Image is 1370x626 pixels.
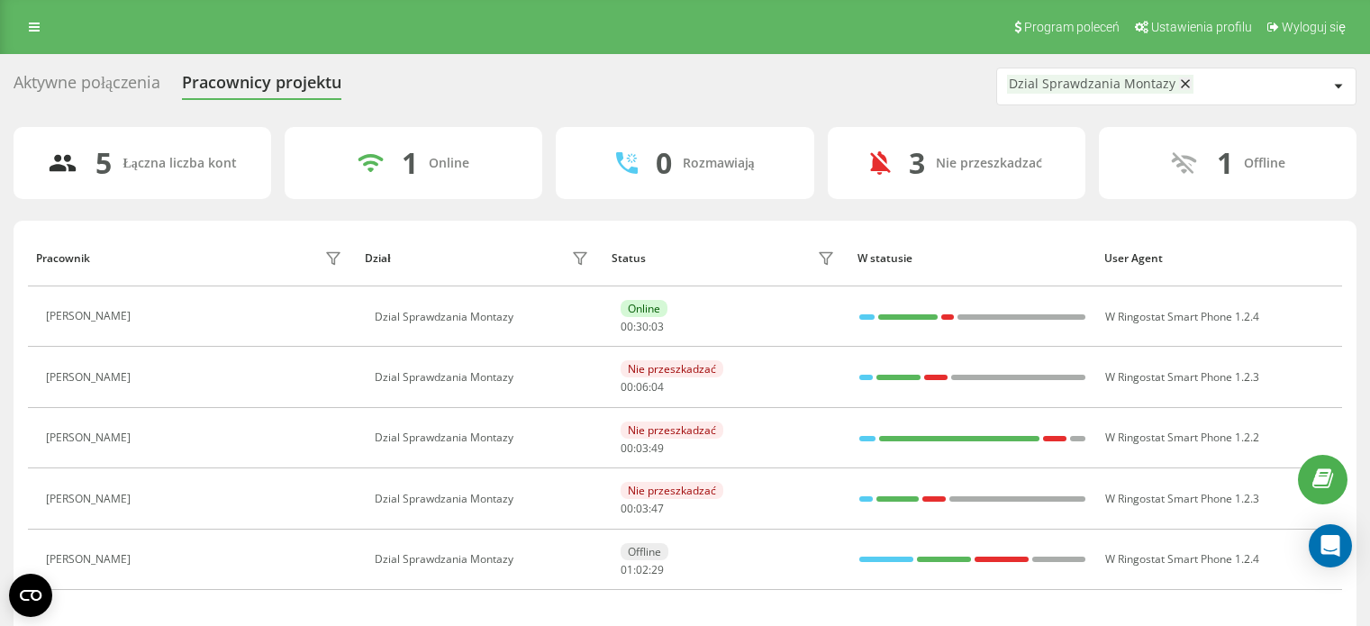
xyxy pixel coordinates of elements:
[375,493,594,505] div: Dzial Sprawdzania Montazy
[1105,491,1259,506] span: W Ringostat Smart Phone 1.2.3
[651,440,664,456] span: 49
[621,562,633,577] span: 01
[1105,309,1259,324] span: W Ringostat Smart Phone 1.2.4
[612,252,646,265] div: Status
[621,319,633,334] span: 00
[95,146,112,180] div: 5
[375,553,594,566] div: Dzial Sprawdzania Montazy
[1024,20,1120,34] span: Program poleceń
[651,562,664,577] span: 29
[683,156,755,171] div: Rozmawiają
[375,371,594,384] div: Dzial Sprawdzania Montazy
[1282,20,1346,34] span: Wyloguj się
[429,156,469,171] div: Online
[636,501,649,516] span: 03
[656,146,672,180] div: 0
[1105,551,1259,567] span: W Ringostat Smart Phone 1.2.4
[1151,20,1252,34] span: Ustawienia profilu
[46,431,135,444] div: [PERSON_NAME]
[36,252,90,265] div: Pracownik
[122,156,236,171] div: Łączna liczba kont
[621,360,723,377] div: Nie przeszkadzać
[375,311,594,323] div: Dzial Sprawdzania Montazy
[857,252,1087,265] div: W statusie
[46,493,135,505] div: [PERSON_NAME]
[621,321,664,333] div: : :
[651,501,664,516] span: 47
[621,379,633,395] span: 00
[621,564,664,576] div: : :
[621,440,633,456] span: 00
[636,319,649,334] span: 30
[621,482,723,499] div: Nie przeszkadzać
[46,310,135,322] div: [PERSON_NAME]
[651,379,664,395] span: 04
[621,501,633,516] span: 00
[1105,369,1259,385] span: W Ringostat Smart Phone 1.2.3
[1217,146,1233,180] div: 1
[621,543,668,560] div: Offline
[1309,524,1352,567] div: Open Intercom Messenger
[621,381,664,394] div: : :
[1009,77,1175,92] div: Dzial Sprawdzania Montazy
[621,442,664,455] div: : :
[46,553,135,566] div: [PERSON_NAME]
[14,73,160,101] div: Aktywne połączenia
[636,440,649,456] span: 03
[621,300,667,317] div: Online
[1244,156,1285,171] div: Offline
[636,379,649,395] span: 06
[909,146,925,180] div: 3
[375,431,594,444] div: Dzial Sprawdzania Montazy
[1104,252,1334,265] div: User Agent
[9,574,52,617] button: Open CMP widget
[182,73,341,101] div: Pracownicy projektu
[621,422,723,439] div: Nie przeszkadzać
[936,156,1042,171] div: Nie przeszkadzać
[636,562,649,577] span: 02
[46,371,135,384] div: [PERSON_NAME]
[1105,430,1259,445] span: W Ringostat Smart Phone 1.2.2
[621,503,664,515] div: : :
[365,252,390,265] div: Dział
[651,319,664,334] span: 03
[402,146,418,180] div: 1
